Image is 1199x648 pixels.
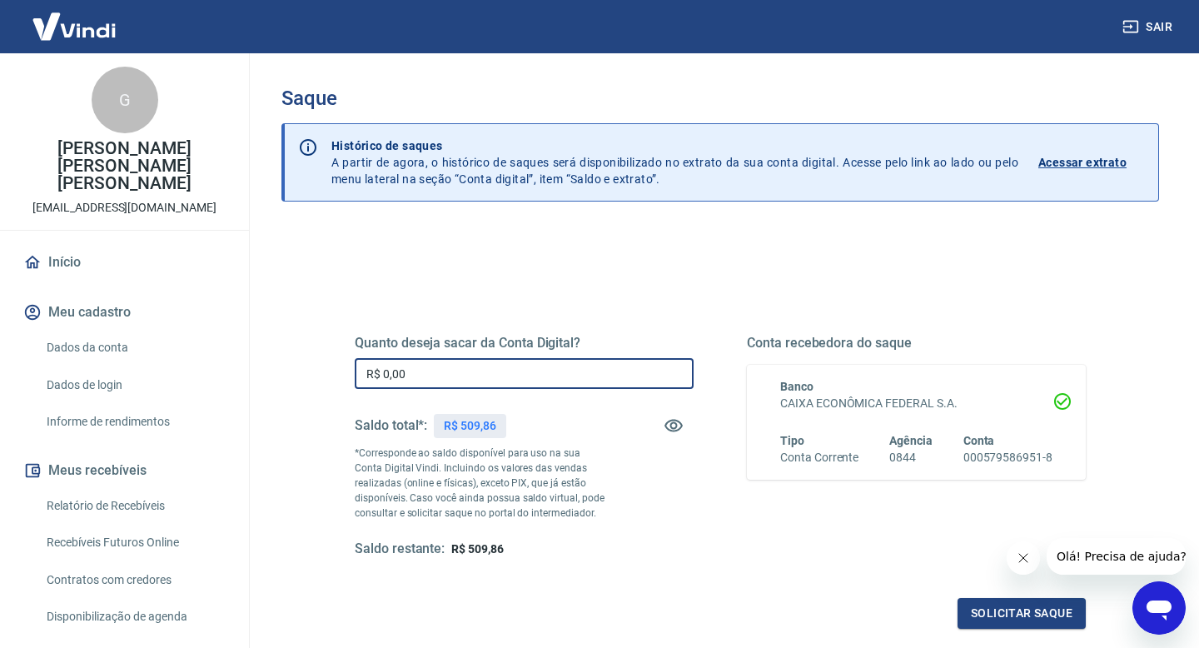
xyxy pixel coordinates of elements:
[1047,538,1186,575] iframe: Mensagem da empresa
[780,380,813,393] span: Banco
[20,1,128,52] img: Vindi
[451,542,504,556] span: R$ 509,86
[355,417,427,434] h5: Saldo total*:
[1038,154,1127,171] p: Acessar extrato
[281,87,1159,110] h3: Saque
[20,294,229,331] button: Meu cadastro
[355,541,445,558] h5: Saldo restante:
[40,526,229,560] a: Recebíveis Futuros Online
[40,489,229,523] a: Relatório de Recebíveis
[40,368,229,402] a: Dados de login
[355,446,609,521] p: *Corresponde ao saldo disponível para uso na sua Conta Digital Vindi. Incluindo os valores das ve...
[32,199,216,217] p: [EMAIL_ADDRESS][DOMAIN_NAME]
[747,335,1086,351] h5: Conta recebedora do saque
[444,417,496,435] p: R$ 509,86
[780,434,804,447] span: Tipo
[40,405,229,439] a: Informe de rendimentos
[20,452,229,489] button: Meus recebíveis
[331,137,1018,154] p: Histórico de saques
[40,600,229,634] a: Disponibilização de agenda
[331,137,1018,187] p: A partir de agora, o histórico de saques será disponibilizado no extrato da sua conta digital. Ac...
[963,434,995,447] span: Conta
[963,449,1052,466] h6: 000579586951-8
[1038,137,1145,187] a: Acessar extrato
[92,67,158,133] div: G
[13,140,236,192] p: [PERSON_NAME] [PERSON_NAME] [PERSON_NAME]
[780,395,1052,412] h6: CAIXA ECONÔMICA FEDERAL S.A.
[958,598,1086,629] button: Solicitar saque
[1007,541,1040,575] iframe: Fechar mensagem
[20,244,229,281] a: Início
[40,563,229,597] a: Contratos com credores
[10,12,140,25] span: Olá! Precisa de ajuda?
[1132,581,1186,635] iframe: Botão para abrir a janela de mensagens
[889,449,933,466] h6: 0844
[40,331,229,365] a: Dados da conta
[1119,12,1179,42] button: Sair
[889,434,933,447] span: Agência
[355,335,694,351] h5: Quanto deseja sacar da Conta Digital?
[780,449,858,466] h6: Conta Corrente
